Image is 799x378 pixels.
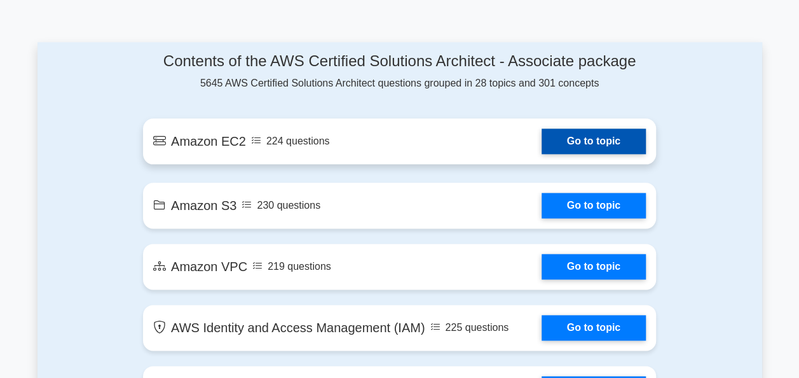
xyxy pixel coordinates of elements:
h4: Contents of the AWS Certified Solutions Architect - Associate package [143,52,656,71]
a: Go to topic [542,315,646,340]
a: Go to topic [542,129,646,154]
a: Go to topic [542,193,646,218]
div: 5645 AWS Certified Solutions Architect questions grouped in 28 topics and 301 concepts [143,52,656,91]
a: Go to topic [542,254,646,279]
